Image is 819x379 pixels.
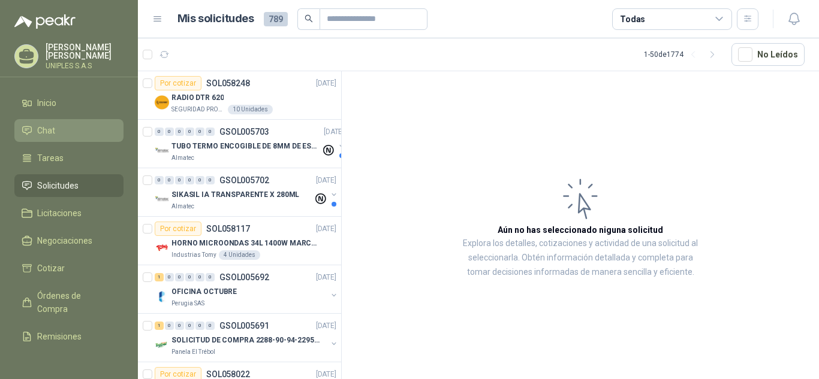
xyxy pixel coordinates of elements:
[37,262,65,275] span: Cotizar
[37,151,64,165] span: Tareas
[316,320,336,332] p: [DATE]
[219,273,269,281] p: GSOL005692
[155,144,169,158] img: Company Logo
[155,176,164,184] div: 0
[171,141,321,152] p: TUBO TERMO ENCOGIBLE DE 8MM DE ESPESOR X 5CMS
[155,289,169,304] img: Company Logo
[219,176,269,184] p: GSOL005702
[324,126,344,138] p: [DATE]
[171,299,204,308] p: Perugia SAS
[206,79,250,87] p: SOL058248
[37,179,79,192] span: Solicitudes
[175,176,184,184] div: 0
[171,335,321,346] p: SOLICITUD DE COMPRA 2288-90-94-2295-96-2301-02-04
[155,192,169,207] img: Company Logo
[206,370,250,378] p: SOL058022
[206,225,250,233] p: SOL058117
[206,176,215,184] div: 0
[185,128,194,136] div: 0
[195,128,204,136] div: 0
[316,78,336,89] p: [DATE]
[14,202,124,225] a: Licitaciones
[171,153,194,163] p: Almatec
[14,14,76,29] img: Logo peakr
[264,12,288,26] span: 789
[171,189,299,201] p: SIKASIL IA TRANSPARENTE X 280ML
[195,273,204,281] div: 0
[155,273,164,281] div: 1
[14,119,124,142] a: Chat
[155,125,347,163] a: 0 0 0 0 0 0 GSOL005703[DATE] Company LogoTUBO TERMO ENCOGIBLE DE 8MM DE ESPESOR X 5CMSAlmatec
[37,289,112,316] span: Órdenes de Compra
[155,76,201,90] div: Por cotizar
[14,257,124,280] a: Cotizar
[171,238,321,249] p: HORNO MICROONDAS 34L 1400W MARCA TORNADO.
[177,10,254,28] h1: Mis solicitudes
[37,234,92,247] span: Negociaciones
[175,273,184,281] div: 0
[185,273,194,281] div: 0
[195,322,204,330] div: 0
[14,92,124,114] a: Inicio
[731,43,805,66] button: No Leídos
[165,176,174,184] div: 0
[171,202,194,211] p: Almatec
[316,223,336,235] p: [DATE]
[171,92,224,104] p: RADIO DTR 620
[644,45,722,64] div: 1 - 50 de 1774
[155,128,164,136] div: 0
[138,217,341,265] a: Por cotizarSOL058117[DATE] Company LogoHORNO MICROONDAS 34L 1400W MARCA TORNADO.Industrias Tomy4 ...
[219,322,269,330] p: GSOL005691
[498,223,663,237] h3: Aún no has seleccionado niguna solicitud
[155,222,201,236] div: Por cotizar
[138,71,341,120] a: Por cotizarSOL058248[DATE] Company LogoRADIO DTR 620SEGURIDAD PROVISER LTDA10 Unidades
[155,241,169,255] img: Company Logo
[185,322,194,330] div: 0
[46,62,124,69] p: UNIPLES S.A.S
[14,325,124,348] a: Remisiones
[171,347,215,357] p: Panela El Trébol
[37,330,82,343] span: Remisiones
[14,174,124,197] a: Solicitudes
[620,13,645,26] div: Todas
[155,338,169,352] img: Company Logo
[165,322,174,330] div: 0
[14,284,124,320] a: Órdenes de Compra
[206,322,215,330] div: 0
[155,319,339,357] a: 1 0 0 0 0 0 GSOL005691[DATE] Company LogoSOLICITUD DE COMPRA 2288-90-94-2295-96-2301-02-04Panela ...
[195,176,204,184] div: 0
[14,229,124,252] a: Negociaciones
[316,175,336,186] p: [DATE]
[219,250,260,260] div: 4 Unidades
[155,270,339,308] a: 1 0 0 0 0 0 GSOL005692[DATE] Company LogoOFICINA OCTUBREPerugia SAS
[175,128,184,136] div: 0
[171,286,237,298] p: OFICINA OCTUBRE
[206,273,215,281] div: 0
[155,95,169,110] img: Company Logo
[165,273,174,281] div: 0
[171,250,216,260] p: Industrias Tomy
[175,322,184,330] div: 0
[206,128,215,136] div: 0
[37,124,55,137] span: Chat
[316,272,336,283] p: [DATE]
[171,105,225,114] p: SEGURIDAD PROVISER LTDA
[462,237,699,280] p: Explora los detalles, cotizaciones y actividad de una solicitud al seleccionarla. Obtén informaci...
[37,207,82,220] span: Licitaciones
[37,96,56,110] span: Inicio
[219,128,269,136] p: GSOL005703
[14,147,124,169] a: Tareas
[155,322,164,330] div: 1
[305,14,313,23] span: search
[165,128,174,136] div: 0
[155,173,339,211] a: 0 0 0 0 0 0 GSOL005702[DATE] Company LogoSIKASIL IA TRANSPARENTE X 280MLAlmatec
[185,176,194,184] div: 0
[228,105,273,114] div: 10 Unidades
[46,43,124,60] p: [PERSON_NAME] [PERSON_NAME]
